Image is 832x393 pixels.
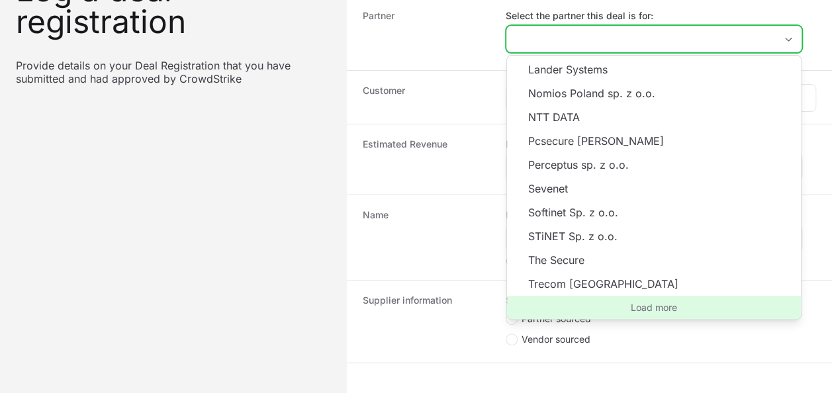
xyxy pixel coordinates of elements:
[522,333,590,346] span: Vendor sourced
[506,9,802,22] label: Select the partner this deal is for:
[363,208,490,267] dt: Name
[16,59,331,85] p: Provide details on your Deal Registration that you have submitted and had approved by CrowdStrike
[363,84,490,110] dt: Customer
[775,26,802,52] div: Close
[363,9,490,57] dt: Partner
[363,138,490,181] dt: Estimated Revenue
[506,256,802,267] div: Give this deal a memorable name
[507,296,801,320] span: Load more
[363,294,490,349] dt: Supplier information
[506,138,590,151] label: Estimated Revenue
[506,208,552,222] label: Deal name
[506,294,545,307] legend: Sourcing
